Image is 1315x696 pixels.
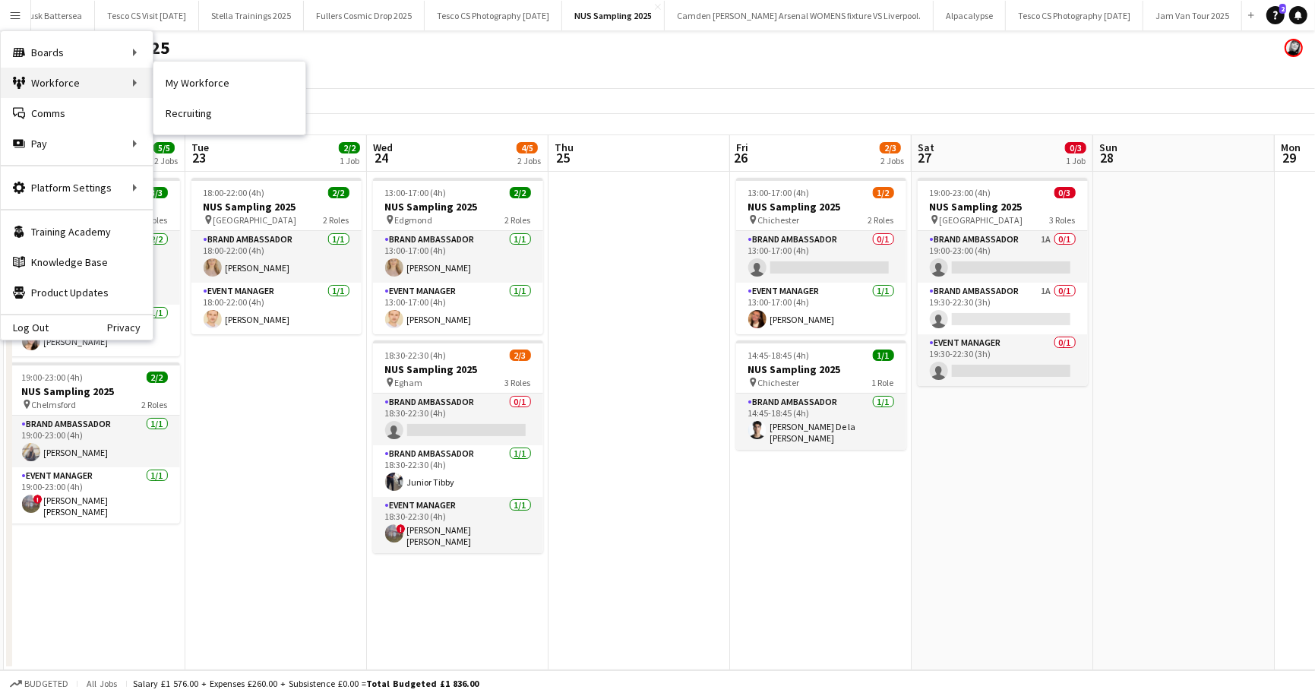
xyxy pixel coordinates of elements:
[147,372,168,383] span: 2/2
[32,399,77,410] span: Chelmsford
[665,1,934,30] button: Camden [PERSON_NAME] Arsenal WOMENS fixture VS Liverpool.
[934,1,1006,30] button: Alpacalypse
[339,142,360,153] span: 2/2
[510,350,531,361] span: 2/3
[873,350,894,361] span: 1/1
[1,247,153,277] a: Knowledge Base
[736,362,906,376] h3: NUS Sampling 2025
[133,678,479,689] div: Salary £1 576.00 + Expenses £260.00 + Subsistence £0.00 =
[736,394,906,450] app-card-role: Brand Ambassador1/114:45-18:45 (4h)[PERSON_NAME] De la [PERSON_NAME]
[1054,187,1076,198] span: 0/3
[373,497,543,553] app-card-role: Event Manager1/118:30-22:30 (4h)![PERSON_NAME] [PERSON_NAME]
[736,141,748,154] span: Fri
[880,155,904,166] div: 2 Jobs
[1279,4,1286,14] span: 2
[395,214,433,226] span: Edgmond
[872,377,894,388] span: 1 Role
[1,321,49,334] a: Log Out
[366,678,479,689] span: Total Budgeted £1 836.00
[213,214,297,226] span: [GEOGRAPHIC_DATA]
[915,149,934,166] span: 27
[517,155,541,166] div: 2 Jobs
[373,231,543,283] app-card-role: Brand Ambassador1/113:00-17:00 (4h)[PERSON_NAME]
[748,187,810,198] span: 13:00-17:00 (4h)
[10,467,180,524] app-card-role: Event Manager1/119:00-23:00 (4h)![PERSON_NAME] [PERSON_NAME]
[10,384,180,398] h3: NUS Sampling 2025
[918,231,1088,283] app-card-role: Brand Ambassador1A0/119:00-23:00 (4h)
[517,142,538,153] span: 4/5
[940,214,1023,226] span: [GEOGRAPHIC_DATA]
[8,675,71,692] button: Budgeted
[1,98,153,128] a: Comms
[748,350,810,361] span: 14:45-18:45 (4h)
[189,149,209,166] span: 23
[873,187,894,198] span: 1/2
[304,1,425,30] button: Fullers Cosmic Drop 2025
[373,362,543,376] h3: NUS Sampling 2025
[340,155,359,166] div: 1 Job
[930,187,991,198] span: 19:00-23:00 (4h)
[373,445,543,497] app-card-role: Brand Ambassador1/118:30-22:30 (4h)Junior Tibby
[199,1,304,30] button: Stella Trainings 2025
[385,187,447,198] span: 13:00-17:00 (4h)
[736,200,906,214] h3: NUS Sampling 2025
[1097,149,1117,166] span: 28
[395,377,423,388] span: Egham
[191,231,362,283] app-card-role: Brand Ambassador1/118:00-22:00 (4h)[PERSON_NAME]
[736,340,906,450] div: 14:45-18:45 (4h)1/1NUS Sampling 2025 Chichester1 RoleBrand Ambassador1/114:45-18:45 (4h)[PERSON_N...
[153,68,305,98] a: My Workforce
[918,200,1088,214] h3: NUS Sampling 2025
[736,283,906,334] app-card-role: Event Manager1/113:00-17:00 (4h)[PERSON_NAME]
[373,141,393,154] span: Wed
[1006,1,1143,30] button: Tesco CS Photography [DATE]
[505,377,531,388] span: 3 Roles
[918,283,1088,334] app-card-role: Brand Ambassador1A0/119:30-22:30 (3h)
[154,155,178,166] div: 2 Jobs
[328,187,349,198] span: 2/2
[552,149,574,166] span: 25
[142,214,168,226] span: 2 Roles
[1099,141,1117,154] span: Sun
[373,178,543,334] app-job-card: 13:00-17:00 (4h)2/2NUS Sampling 2025 Edgmond2 RolesBrand Ambassador1/113:00-17:00 (4h)[PERSON_NAM...
[153,142,175,153] span: 5/5
[918,334,1088,386] app-card-role: Event Manager0/119:30-22:30 (3h)
[373,200,543,214] h3: NUS Sampling 2025
[204,187,265,198] span: 18:00-22:00 (4h)
[142,399,168,410] span: 2 Roles
[1143,1,1242,30] button: Jam Van Tour 2025
[1050,214,1076,226] span: 3 Roles
[1279,149,1301,166] span: 29
[918,178,1088,386] app-job-card: 19:00-23:00 (4h)0/3NUS Sampling 2025 [GEOGRAPHIC_DATA]3 RolesBrand Ambassador1A0/119:00-23:00 (4h...
[918,141,934,154] span: Sat
[1281,141,1301,154] span: Mon
[191,283,362,334] app-card-role: Event Manager1/118:00-22:00 (4h)[PERSON_NAME]
[95,1,199,30] button: Tesco CS Visit [DATE]
[147,187,168,198] span: 3/3
[33,495,43,504] span: !
[153,98,305,128] a: Recruiting
[324,214,349,226] span: 2 Roles
[107,321,153,334] a: Privacy
[1,37,153,68] div: Boards
[736,231,906,283] app-card-role: Brand Ambassador0/113:00-17:00 (4h)
[24,679,68,689] span: Budgeted
[880,142,901,153] span: 2/3
[736,178,906,334] div: 13:00-17:00 (4h)1/2NUS Sampling 2025 Chichester2 RolesBrand Ambassador0/113:00-17:00 (4h) Event M...
[505,214,531,226] span: 2 Roles
[397,524,406,533] span: !
[10,362,180,524] app-job-card: 19:00-23:00 (4h)2/2NUS Sampling 2025 Chelmsford2 RolesBrand Ambassador1/119:00-23:00 (4h)[PERSON_...
[562,1,665,30] button: NUS Sampling 2025
[373,394,543,445] app-card-role: Brand Ambassador0/118:30-22:30 (4h)
[1065,142,1086,153] span: 0/3
[371,149,393,166] span: 24
[1,172,153,203] div: Platform Settings
[191,178,362,334] app-job-card: 18:00-22:00 (4h)2/2NUS Sampling 2025 [GEOGRAPHIC_DATA]2 RolesBrand Ambassador1/118:00-22:00 (4h)[...
[425,1,562,30] button: Tesco CS Photography [DATE]
[191,200,362,214] h3: NUS Sampling 2025
[373,283,543,334] app-card-role: Event Manager1/113:00-17:00 (4h)[PERSON_NAME]
[1066,155,1086,166] div: 1 Job
[22,372,84,383] span: 19:00-23:00 (4h)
